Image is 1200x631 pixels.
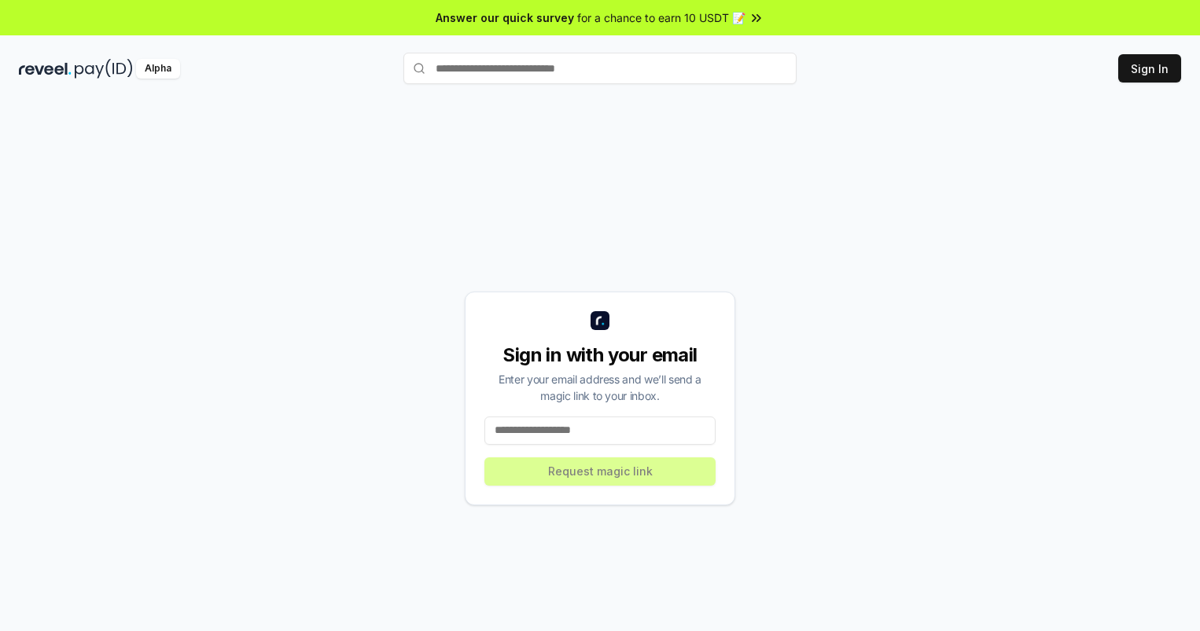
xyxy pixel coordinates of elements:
button: Sign In [1118,54,1181,83]
div: Sign in with your email [484,343,716,368]
img: reveel_dark [19,59,72,79]
div: Enter your email address and we’ll send a magic link to your inbox. [484,371,716,404]
div: Alpha [136,59,180,79]
img: pay_id [75,59,133,79]
span: for a chance to earn 10 USDT 📝 [577,9,745,26]
span: Answer our quick survey [436,9,574,26]
img: logo_small [591,311,609,330]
